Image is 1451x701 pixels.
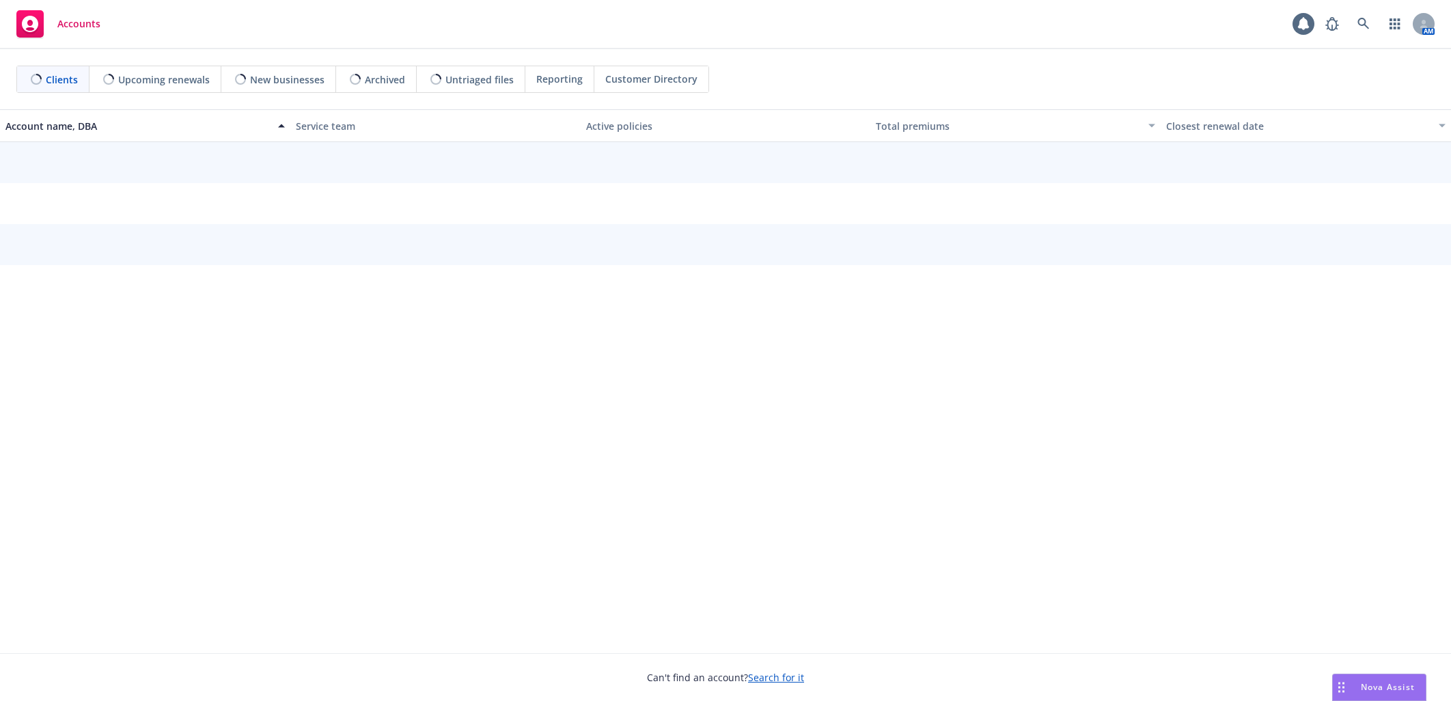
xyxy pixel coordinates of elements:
span: Customer Directory [605,72,697,86]
button: Service team [290,109,581,142]
a: Accounts [11,5,106,43]
div: Service team [296,119,575,133]
button: Active policies [581,109,871,142]
div: Drag to move [1333,674,1350,700]
span: Can't find an account? [647,670,804,685]
a: Switch app [1381,10,1409,38]
span: Nova Assist [1361,681,1415,693]
div: Active policies [586,119,866,133]
button: Nova Assist [1332,674,1426,701]
span: Upcoming renewals [118,72,210,87]
div: Account name, DBA [5,119,270,133]
span: Clients [46,72,78,87]
a: Search [1350,10,1377,38]
button: Total premiums [870,109,1161,142]
div: Total premiums [876,119,1140,133]
span: Accounts [57,18,100,29]
button: Closest renewal date [1161,109,1451,142]
a: Search for it [748,671,804,684]
span: New businesses [250,72,324,87]
div: Closest renewal date [1166,119,1431,133]
span: Archived [365,72,405,87]
span: Untriaged files [445,72,514,87]
a: Report a Bug [1318,10,1346,38]
span: Reporting [536,72,583,86]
